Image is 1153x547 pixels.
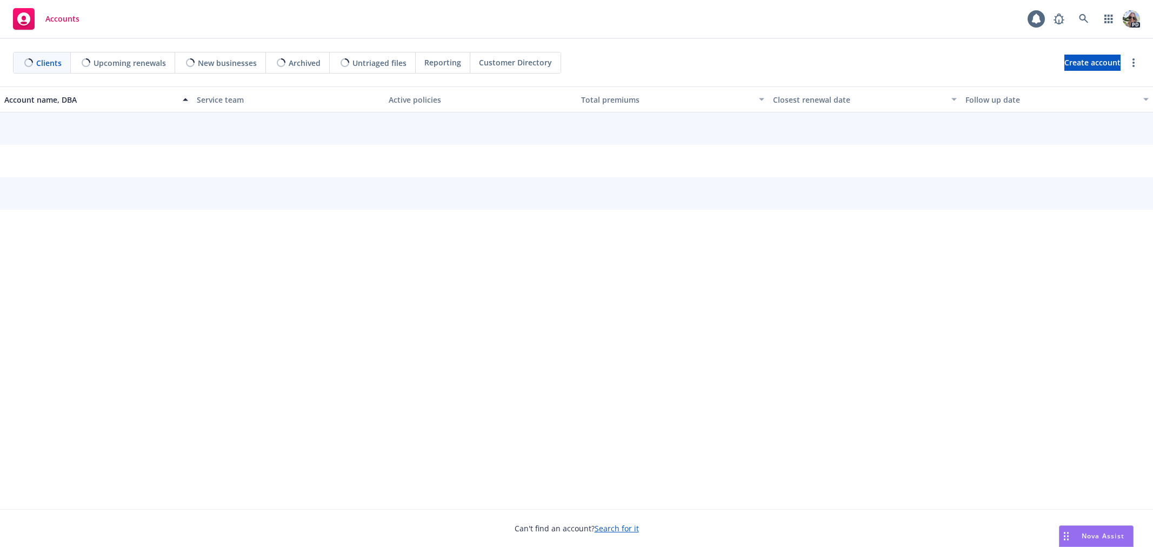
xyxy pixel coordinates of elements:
[1073,8,1095,30] a: Search
[352,57,406,69] span: Untriaged files
[1064,52,1121,73] span: Create account
[595,523,639,533] a: Search for it
[1123,10,1140,28] img: photo
[424,57,461,68] span: Reporting
[769,86,961,112] button: Closest renewal date
[581,94,753,105] div: Total premiums
[965,94,1137,105] div: Follow up date
[94,57,166,69] span: Upcoming renewals
[384,86,577,112] button: Active policies
[45,15,79,23] span: Accounts
[9,4,84,34] a: Accounts
[192,86,385,112] button: Service team
[1098,8,1119,30] a: Switch app
[1048,8,1070,30] a: Report a Bug
[198,57,257,69] span: New businesses
[1127,56,1140,69] a: more
[1059,526,1073,546] div: Drag to move
[515,523,639,534] span: Can't find an account?
[773,94,945,105] div: Closest renewal date
[1059,525,1134,547] button: Nova Assist
[289,57,321,69] span: Archived
[479,57,552,68] span: Customer Directory
[197,94,381,105] div: Service team
[577,86,769,112] button: Total premiums
[389,94,572,105] div: Active policies
[4,94,176,105] div: Account name, DBA
[36,57,62,69] span: Clients
[1064,55,1121,71] a: Create account
[1082,531,1124,541] span: Nova Assist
